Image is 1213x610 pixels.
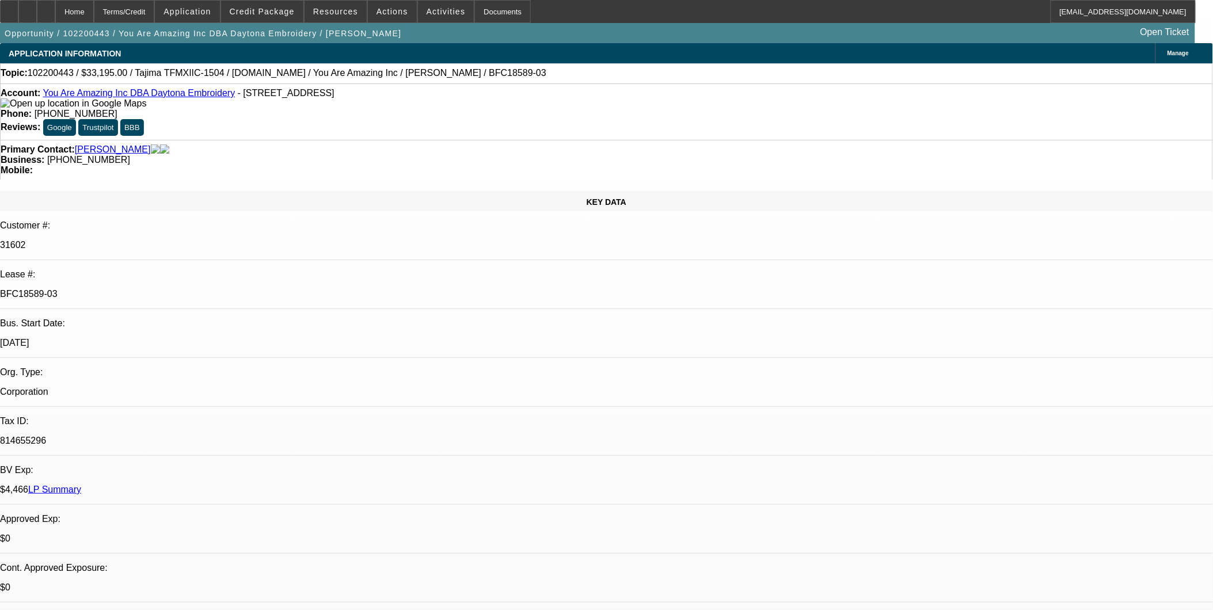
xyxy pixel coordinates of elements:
strong: Topic: [1,68,28,78]
img: Open up location in Google Maps [1,98,146,109]
span: Manage [1168,50,1189,56]
span: Resources [313,7,358,16]
span: KEY DATA [587,197,626,207]
span: Actions [377,7,408,16]
a: Open Ticket [1136,22,1194,42]
span: APPLICATION INFORMATION [9,49,121,58]
button: Trustpilot [78,119,117,136]
img: facebook-icon.png [151,144,160,155]
button: Google [43,119,76,136]
a: [PERSON_NAME] [75,144,151,155]
span: - [STREET_ADDRESS] [238,88,334,98]
strong: Mobile: [1,165,33,175]
strong: Account: [1,88,40,98]
strong: Phone: [1,109,32,119]
button: Resources [305,1,367,22]
button: Credit Package [221,1,303,22]
strong: Reviews: [1,122,40,132]
a: LP Summary [28,485,81,494]
strong: Business: [1,155,44,165]
span: Credit Package [230,7,295,16]
span: Activities [427,7,466,16]
span: 102200443 / $33,195.00 / Tajima TFMXIIC-1504 / [DOMAIN_NAME] / You Are Amazing Inc / [PERSON_NAME... [28,68,546,78]
button: Actions [368,1,417,22]
button: Activities [418,1,474,22]
strong: Primary Contact: [1,144,75,155]
button: BBB [120,119,144,136]
button: Application [155,1,219,22]
span: Application [163,7,211,16]
a: View Google Maps [1,98,146,108]
span: [PHONE_NUMBER] [47,155,130,165]
span: [PHONE_NUMBER] [35,109,117,119]
span: Opportunity / 102200443 / You Are Amazing Inc DBA Daytona Embroidery / [PERSON_NAME] [5,29,401,38]
img: linkedin-icon.png [160,144,169,155]
a: You Are Amazing Inc DBA Daytona Embroidery [43,88,235,98]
